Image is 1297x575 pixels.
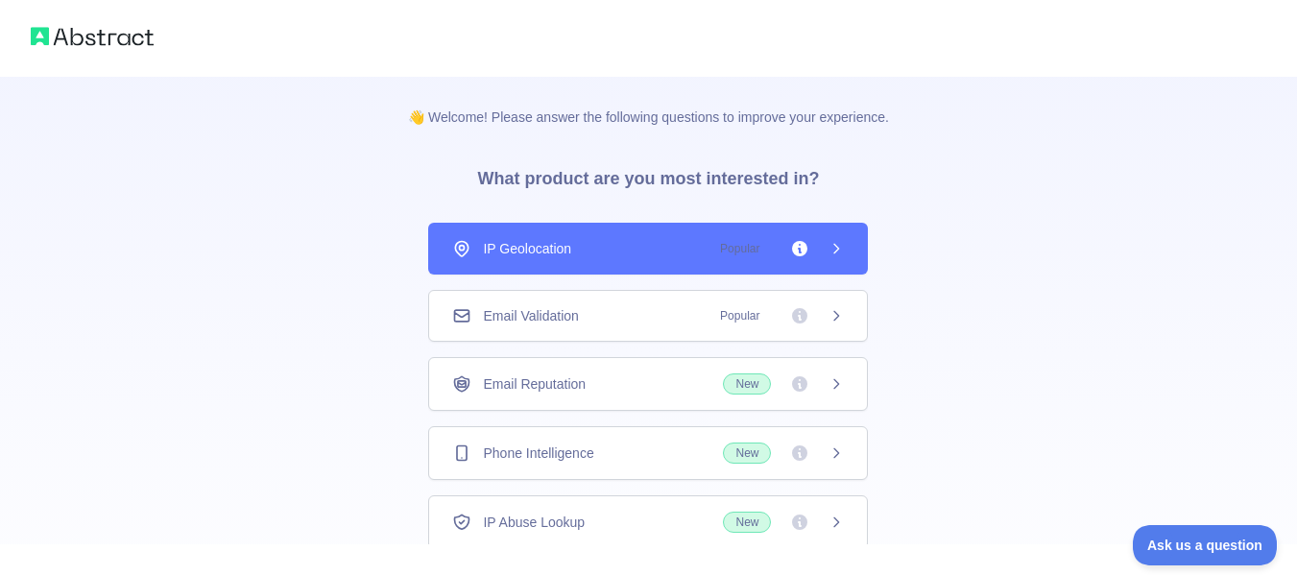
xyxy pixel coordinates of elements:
[723,443,771,464] span: New
[483,306,578,325] span: Email Validation
[377,77,920,127] p: 👋 Welcome! Please answer the following questions to improve your experience.
[723,373,771,395] span: New
[1133,525,1278,565] iframe: Toggle Customer Support
[709,306,771,325] span: Popular
[483,374,586,394] span: Email Reputation
[483,443,593,463] span: Phone Intelligence
[709,239,771,258] span: Popular
[31,23,154,50] img: Abstract logo
[446,127,850,223] h3: What product are you most interested in?
[483,239,571,258] span: IP Geolocation
[483,513,585,532] span: IP Abuse Lookup
[723,512,771,533] span: New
